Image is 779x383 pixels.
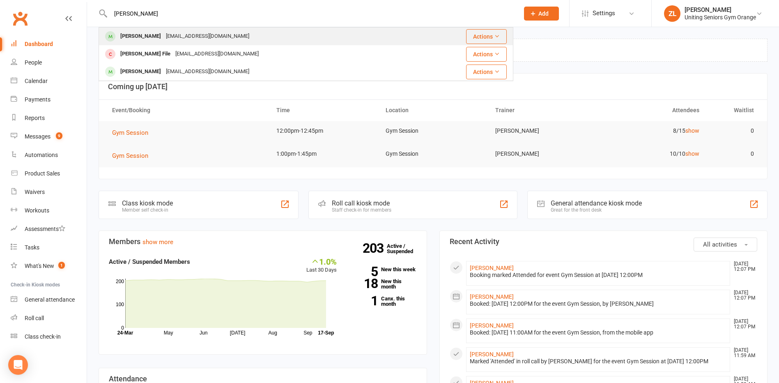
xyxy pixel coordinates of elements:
[11,328,87,346] a: Class kiosk mode
[730,261,757,272] time: [DATE] 12:07 PM
[25,296,75,303] div: General attendance
[25,41,53,47] div: Dashboard
[664,5,680,22] div: ZL
[105,100,269,121] th: Event/Booking
[108,8,513,19] input: Search...
[488,121,597,141] td: [PERSON_NAME]
[730,290,757,301] time: [DATE] 12:07 PM
[118,66,163,78] div: [PERSON_NAME]
[363,242,387,254] strong: 203
[122,199,173,207] div: Class kiosk mode
[163,66,252,78] div: [EMAIL_ADDRESS][DOMAIN_NAME]
[466,47,507,62] button: Actions
[142,238,173,246] a: show more
[685,14,756,21] div: Uniting Seniors Gym Orange
[11,220,87,238] a: Assessments
[25,226,65,232] div: Assessments
[466,65,507,79] button: Actions
[109,258,190,265] strong: Active / Suspended Members
[387,237,423,260] a: 203Active / Suspended
[25,207,49,214] div: Workouts
[56,132,62,139] span: 9
[349,279,417,289] a: 18New this month
[112,151,154,161] button: Gym Session
[25,59,42,66] div: People
[173,48,261,60] div: [EMAIL_ADDRESS][DOMAIN_NAME]
[25,189,45,195] div: Waivers
[109,238,417,246] h3: Members
[378,121,487,141] td: Gym Session
[306,257,337,275] div: Last 30 Days
[694,238,757,251] button: All activities
[122,207,173,213] div: Member self check-in
[11,146,87,164] a: Automations
[11,309,87,328] a: Roll call
[118,48,173,60] div: [PERSON_NAME] File
[450,238,758,246] h3: Recent Activity
[11,109,87,127] a: Reports
[25,333,61,340] div: Class check-in
[11,201,87,220] a: Workouts
[349,295,378,307] strong: 1
[378,100,487,121] th: Location
[58,262,65,269] span: 1
[349,296,417,307] a: 1Canx. this month
[8,355,28,375] div: Open Intercom Messenger
[11,257,87,275] a: What's New1
[378,144,487,164] td: Gym Session
[470,329,727,336] div: Booked: [DATE] 11:00AM for the event Gym Session, from the mobile app
[11,291,87,309] a: General attendance kiosk mode
[332,199,391,207] div: Roll call kiosk mode
[349,277,378,290] strong: 18
[470,322,514,329] a: [PERSON_NAME]
[11,238,87,257] a: Tasks
[730,319,757,330] time: [DATE] 12:07 PM
[118,30,163,42] div: [PERSON_NAME]
[597,100,706,121] th: Attendees
[25,133,51,140] div: Messages
[25,170,60,177] div: Product Sales
[730,348,757,358] time: [DATE] 11:59 AM
[11,183,87,201] a: Waivers
[488,144,597,164] td: [PERSON_NAME]
[470,358,727,365] div: Marked 'Attended' in roll call by [PERSON_NAME] for the event Gym Session at [DATE] 12:00PM
[488,100,597,121] th: Trainer
[349,267,417,272] a: 5New this week
[112,152,148,159] span: Gym Session
[25,244,39,251] div: Tasks
[25,152,58,158] div: Automations
[163,30,252,42] div: [EMAIL_ADDRESS][DOMAIN_NAME]
[25,78,48,84] div: Calendar
[685,150,699,157] a: show
[10,8,30,29] a: Clubworx
[538,10,549,17] span: Add
[269,144,378,164] td: 1:00pm-1:45pm
[597,144,706,164] td: 10/10
[269,100,378,121] th: Time
[466,29,507,44] button: Actions
[707,121,761,141] td: 0
[707,144,761,164] td: 0
[470,293,514,300] a: [PERSON_NAME]
[25,263,54,269] div: What's New
[597,121,706,141] td: 8/15
[11,90,87,109] a: Payments
[109,375,417,383] h3: Attendance
[703,241,737,248] span: All activities
[707,100,761,121] th: Waitlist
[112,128,154,138] button: Gym Session
[269,121,378,141] td: 12:00pm-12:45pm
[25,96,51,103] div: Payments
[470,265,514,271] a: [PERSON_NAME]
[685,6,756,14] div: [PERSON_NAME]
[470,300,727,307] div: Booked: [DATE] 12:00PM for the event Gym Session, by [PERSON_NAME]
[332,207,391,213] div: Staff check-in for members
[593,4,615,23] span: Settings
[25,315,44,321] div: Roll call
[306,257,337,266] div: 1.0%
[11,164,87,183] a: Product Sales
[11,72,87,90] a: Calendar
[470,351,514,358] a: [PERSON_NAME]
[11,127,87,146] a: Messages 9
[25,115,45,121] div: Reports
